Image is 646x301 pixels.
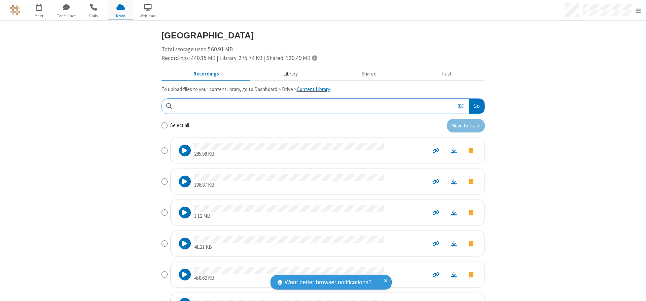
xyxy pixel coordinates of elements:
button: Content library [251,68,330,81]
button: Trash [409,68,485,81]
button: Move to trash [463,208,479,217]
button: Move to trash [463,270,479,279]
button: Move to trash [463,146,479,155]
label: Select all [170,122,189,129]
p: To upload files to your content library, go to Dashboard > Drive > . [161,86,485,93]
button: Move to trash [463,239,479,248]
button: Go [469,99,484,114]
span: Calls [81,13,106,19]
a: Content Library [297,86,330,92]
button: Move to trash [463,177,479,186]
span: Webinars [135,13,160,19]
p: 41.21 KB [194,243,384,251]
p: 1.12 MB [194,212,384,220]
a: Download file [445,178,463,185]
div: Recordings: 440.15 MB | Library: 275.74 KB | Shared: 120.49 MB [161,54,485,63]
span: Drive [108,13,133,19]
a: Download file [445,147,463,154]
p: 458.62 KB [194,274,384,282]
span: Totals displayed include files that have been moved to the trash. [312,55,317,61]
a: Download file [445,209,463,216]
img: QA Selenium DO NOT DELETE OR CHANGE [10,5,20,15]
button: Recorded meetings [161,68,251,81]
span: Meet [26,13,51,19]
p: 285.98 KB [194,150,384,158]
a: Download file [445,271,463,278]
button: Shared during meetings [330,68,409,81]
a: Download file [445,240,463,247]
div: Total storage used 560.91 MB [161,45,485,62]
span: Team Chat [53,13,79,19]
h3: [GEOGRAPHIC_DATA] [161,31,485,40]
p: 196.87 KB [194,181,384,189]
span: Want better browser notifications? [285,278,371,287]
button: Move to trash [447,119,485,132]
